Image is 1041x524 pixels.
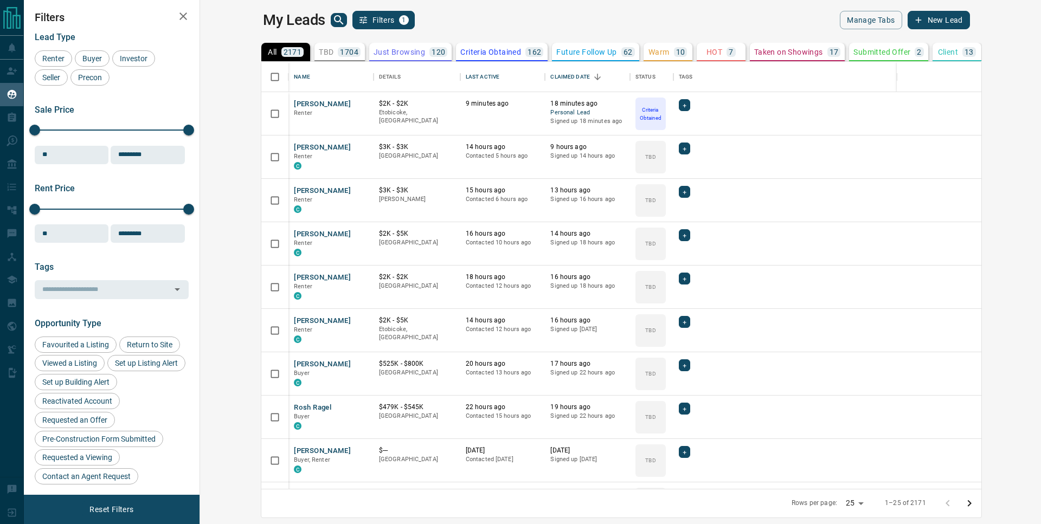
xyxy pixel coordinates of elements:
div: Last Active [460,62,545,92]
div: Reactivated Account [35,393,120,409]
p: 20 hours ago [466,359,540,368]
div: Details [374,62,460,92]
div: Set up Building Alert [35,374,117,390]
p: Warm [648,48,670,56]
p: TBD [645,413,656,421]
div: + [679,186,690,198]
span: Opportunity Type [35,318,101,328]
span: + [683,447,686,457]
p: Criteria Obtained [460,48,521,56]
p: TBD [645,196,656,204]
span: Buyer [294,370,310,377]
span: + [683,360,686,371]
p: Signed up [DATE] [550,325,625,334]
span: Reactivated Account [38,397,116,405]
div: Tags [679,62,693,92]
p: Criteria Obtained [637,106,665,122]
p: [GEOGRAPHIC_DATA] [379,152,455,160]
p: [DATE] [550,446,625,455]
p: All [268,48,277,56]
div: condos.ca [294,249,301,256]
p: 18 hours ago [466,273,540,282]
button: Open [170,282,185,297]
span: + [683,230,686,241]
p: Signed up [DATE] [550,455,625,464]
p: TBD [645,153,656,161]
span: Viewed a Listing [38,359,101,367]
p: $2K - $5K [379,316,455,325]
span: Renter [294,240,312,247]
p: 120 [432,48,445,56]
p: 19 hours ago [550,403,625,412]
p: Client [938,48,958,56]
p: Contacted 12 hours ago [466,325,540,334]
p: [GEOGRAPHIC_DATA] [379,368,455,377]
p: TBD [319,48,333,56]
h1: My Leads [263,11,325,29]
span: Precon [74,73,106,82]
span: Requested a Viewing [38,453,116,462]
button: Sort [590,69,605,85]
div: Renter [35,50,72,67]
div: Name [288,62,374,92]
div: + [679,316,690,328]
p: TBD [645,326,656,334]
span: Buyer, Renter [294,456,330,463]
p: Signed up 18 hours ago [550,282,625,290]
span: + [683,186,686,197]
span: Pre-Construction Form Submitted [38,435,159,443]
p: 2 [917,48,921,56]
p: 17 [830,48,839,56]
p: Contacted 12 hours ago [466,282,540,290]
span: Sale Price [35,105,74,115]
div: condos.ca [294,205,301,213]
span: Renter [38,54,68,63]
span: Lead Type [35,32,75,42]
p: $2K - $2K [379,273,455,282]
span: Contact an Agent Request [38,472,134,481]
div: Seller [35,69,68,86]
button: search button [331,13,347,27]
p: [PERSON_NAME] [379,195,455,204]
button: Reset Filters [82,500,140,519]
p: Signed up 14 hours ago [550,152,625,160]
div: + [679,446,690,458]
span: Renter [294,196,312,203]
span: Renter [294,283,312,290]
button: [PERSON_NAME] [294,273,351,283]
p: 9 hours ago [550,143,625,152]
span: + [683,100,686,111]
button: [PERSON_NAME] [294,316,351,326]
div: condos.ca [294,422,301,430]
p: Etobicoke, [GEOGRAPHIC_DATA] [379,325,455,342]
div: Status [630,62,673,92]
div: Claimed Date [550,62,590,92]
div: Status [635,62,656,92]
div: condos.ca [294,379,301,386]
p: 15 hours ago [466,186,540,195]
div: Details [379,62,401,92]
div: Claimed Date [545,62,630,92]
button: Go to next page [959,493,980,514]
p: Rows per page: [792,499,837,508]
p: Signed up 18 minutes ago [550,117,625,126]
p: Submitted Offer [853,48,910,56]
span: Personal Lead [550,108,625,118]
p: Signed up 18 hours ago [550,238,625,247]
p: 16 hours ago [466,229,540,238]
p: 7 [729,48,733,56]
div: + [679,229,690,241]
p: $525K - $800K [379,359,455,368]
p: [DATE] [466,446,540,455]
span: Return to Site [123,340,176,349]
p: [GEOGRAPHIC_DATA] [379,282,455,290]
p: 62 [624,48,633,56]
span: Requested an Offer [38,416,111,424]
button: [PERSON_NAME] [294,446,351,456]
span: Buyer [294,413,310,420]
p: TBD [645,240,656,248]
div: Investor [112,50,155,67]
div: Favourited a Listing [35,337,117,353]
button: New Lead [908,11,970,29]
span: + [683,143,686,154]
